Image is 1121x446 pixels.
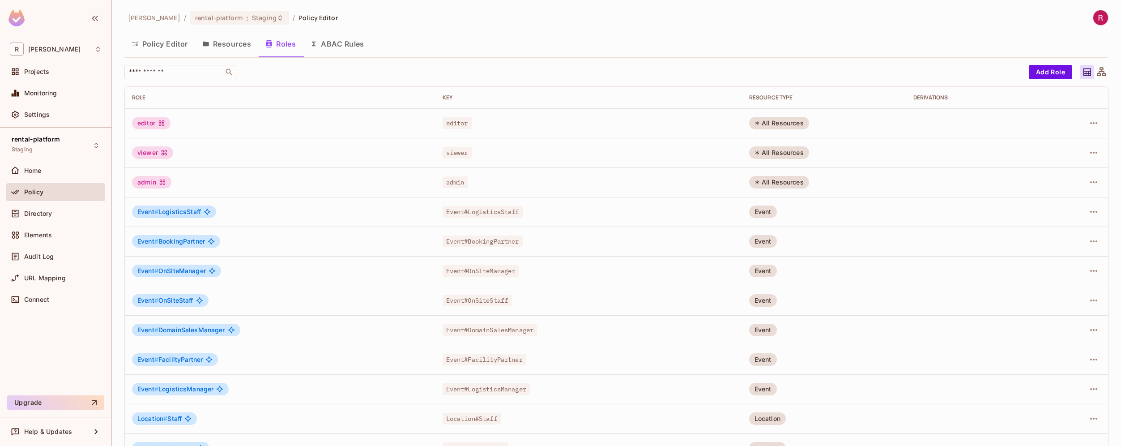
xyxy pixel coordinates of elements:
[293,13,295,22] li: /
[184,13,186,22] li: /
[137,415,167,422] span: Location
[154,296,158,304] span: #
[443,206,523,218] span: Event#LogisticsStaff
[137,208,201,215] span: LogisticsStaff
[913,94,1040,101] div: Derivations
[443,383,530,395] span: Event#LogisticsManager
[749,294,777,307] div: Event
[443,265,519,277] span: Event#OnSIteManager
[137,356,203,363] span: FacilityPartner
[749,235,777,248] div: Event
[749,353,777,366] div: Event
[137,385,158,393] span: Event
[303,33,371,55] button: ABAC Rules
[128,13,180,22] span: the active workspace
[749,117,809,129] div: All Resources
[154,385,158,393] span: #
[749,94,899,101] div: RESOURCE TYPE
[443,324,537,336] span: Event#DomainSalesManager
[749,206,777,218] div: Event
[24,68,49,75] span: Projects
[443,147,472,159] span: viewer
[749,265,777,277] div: Event
[24,428,72,435] span: Help & Updates
[443,236,523,247] span: Event#BookingPartner
[12,136,60,143] span: rental-platform
[246,14,249,21] span: :
[443,176,468,188] span: admin
[24,111,50,118] span: Settings
[154,326,158,334] span: #
[137,267,206,274] span: OnSIteManager
[24,210,52,217] span: Directory
[749,412,786,425] div: Location
[749,176,809,189] div: All Resources
[137,237,158,245] span: Event
[24,232,52,239] span: Elements
[9,10,25,26] img: SReyMgAAAABJRU5ErkJggg==
[137,326,158,334] span: Event
[137,326,225,334] span: DomainSalesManager
[24,274,66,282] span: URL Mapping
[137,238,205,245] span: BookingPartner
[195,13,243,22] span: rental-platform
[1093,10,1108,25] img: roy zhang
[749,324,777,336] div: Event
[12,146,33,153] span: Staging
[24,189,43,196] span: Policy
[749,383,777,395] div: Event
[132,146,173,159] div: viewer
[154,356,158,363] span: #
[154,208,158,215] span: #
[443,354,526,365] span: Event#FacilityPartner
[154,237,158,245] span: #
[28,46,81,53] span: Workspace: roy-poc
[443,117,472,129] span: editor
[124,33,195,55] button: Policy Editor
[10,43,24,56] span: R
[443,413,501,425] span: Location#Staff
[132,176,171,189] div: admin
[443,295,512,306] span: Event#OnSiteStaff
[137,208,158,215] span: Event
[24,167,42,174] span: Home
[24,296,49,303] span: Connect
[132,117,170,129] div: editor
[24,253,54,260] span: Audit Log
[137,415,182,422] span: Staff
[24,90,57,97] span: Monitoring
[132,94,428,101] div: Role
[258,33,303,55] button: Roles
[749,146,809,159] div: All Resources
[137,386,213,393] span: LogisticsManager
[298,13,338,22] span: Policy Editor
[137,297,193,304] span: OnSiteStaff
[7,395,104,410] button: Upgrade
[1029,65,1072,79] button: Add Role
[154,267,158,274] span: #
[163,415,167,422] span: #
[443,94,735,101] div: Key
[252,13,277,22] span: Staging
[195,33,258,55] button: Resources
[137,356,158,363] span: Event
[137,296,158,304] span: Event
[137,267,158,274] span: Event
